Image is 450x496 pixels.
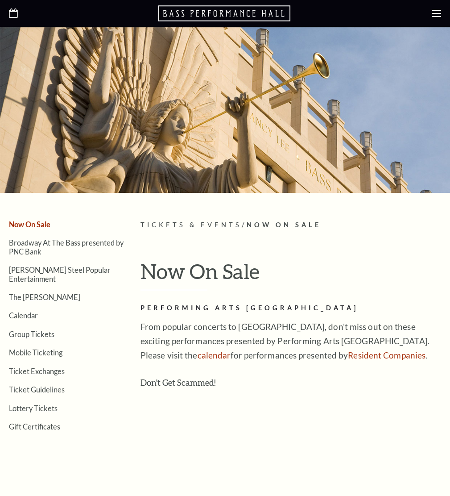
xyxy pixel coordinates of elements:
a: Gift Certificates [9,422,60,431]
a: Calendar [9,311,38,320]
a: Now On Sale [9,220,50,229]
h3: Don't Get Scammed! [140,375,430,390]
h2: Performing Arts [GEOGRAPHIC_DATA] [140,303,430,314]
p: / [140,220,441,231]
a: Lottery Tickets [9,404,58,413]
a: Ticket Guidelines [9,385,65,394]
a: [PERSON_NAME] Steel Popular Entertainment [9,266,111,283]
a: calendar [198,350,231,360]
a: Broadway At The Bass presented by PNC Bank [9,238,124,255]
h1: Now On Sale [140,260,441,290]
p: From popular concerts to [GEOGRAPHIC_DATA], don't miss out on these exciting performances present... [140,320,430,363]
a: Group Tickets [9,330,54,338]
span: Now On Sale [247,221,321,229]
a: Resident Companies [348,350,425,360]
span: Tickets & Events [140,221,242,229]
a: Mobile Ticketing [9,348,62,357]
a: Ticket Exchanges [9,367,65,375]
a: The [PERSON_NAME] [9,293,80,301]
